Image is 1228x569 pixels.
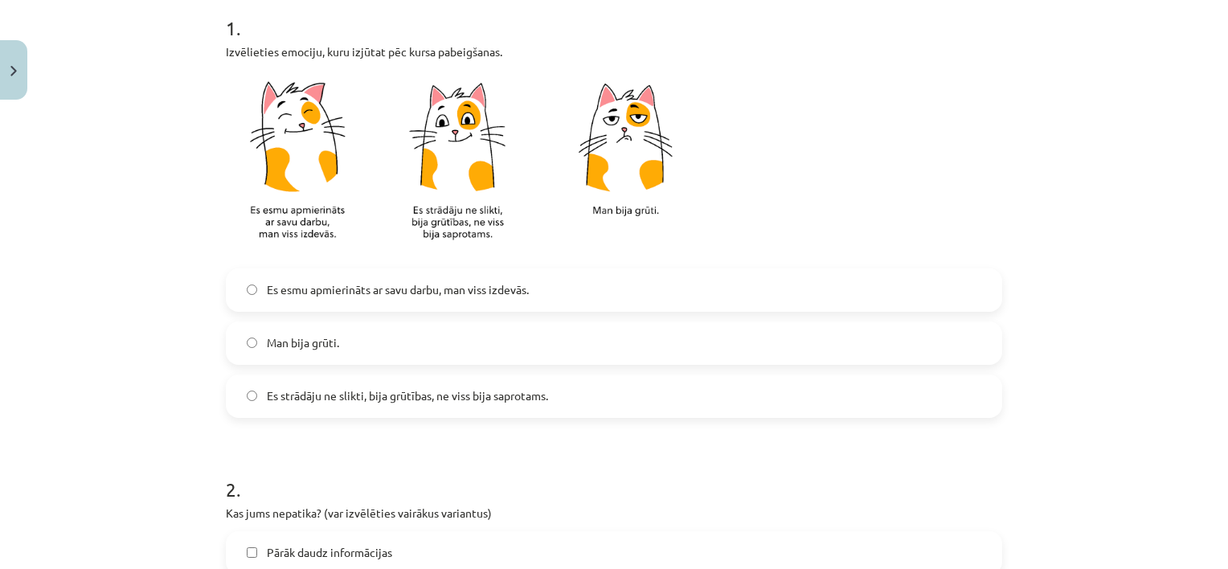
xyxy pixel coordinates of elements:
input: Man bija grūti. [247,338,257,348]
img: AD_4nXczWGKjEdR_qFXBt2ccP7m7tctwOJBOak8FhNiNDpa3ZKsAfAGe6Km6R4sAhhKT_lfxemTIxzNVCU3zbjOhNEaL2tyyc... [226,70,708,259]
p: Izvēlieties emociju, kuru izjūtat pēc kursa pabeigšanas. [226,43,1002,60]
input: Es strādāju ne slikti, bija grūtības, ne viss bija saprotams. [247,391,257,401]
span: Es esmu apmierināts ar savu darbu, man viss izdevās. [267,281,529,298]
p: Kas jums nepatika? (var izvēlēties vairākus variantus) [226,505,1002,522]
span: Man bija grūti. [267,334,339,351]
img: icon-close-lesson-0947bae3869378f0d4975bcd49f059093ad1ed9edebbc8119c70593378902aed.svg [10,66,17,76]
span: Es strādāju ne slikti, bija grūtības, ne viss bija saprotams. [267,387,548,404]
input: Pārāk daudz informācijas [247,547,257,558]
span: Pārāk daudz informācijas [267,544,392,561]
h1: 2 . [226,450,1002,500]
input: Es esmu apmierināts ar savu darbu, man viss izdevās. [247,284,257,295]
